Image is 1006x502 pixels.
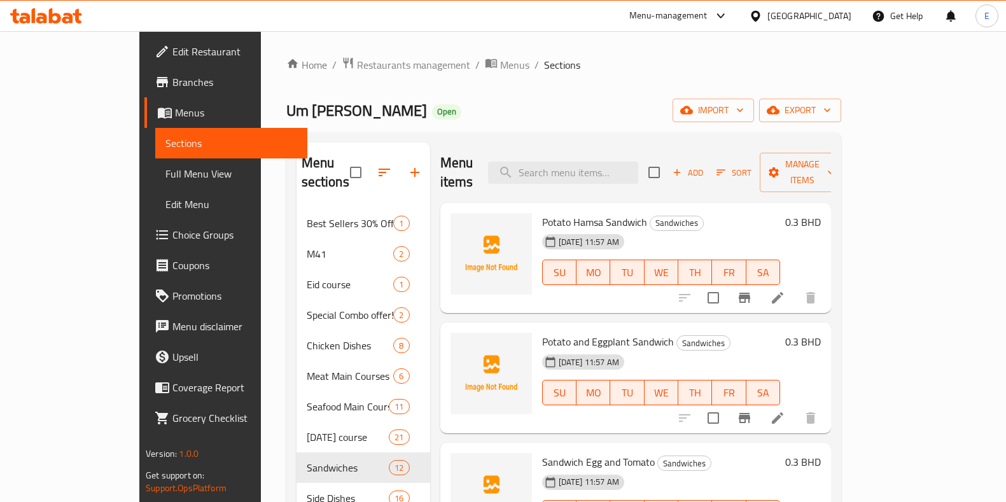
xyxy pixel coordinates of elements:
span: Eid course [307,277,394,292]
button: Branch-specific-item [729,403,760,433]
button: MO [576,380,610,405]
span: Sections [165,136,297,151]
h6: 0.3 BHD [785,453,821,471]
button: import [673,99,754,122]
span: Branches [172,74,297,90]
span: Choice Groups [172,227,297,242]
span: WE [650,263,673,282]
span: Sandwiches [650,216,703,230]
div: Sandwiches [676,335,730,351]
span: Potato and Eggplant Sandwich [542,332,674,351]
a: Full Menu View [155,158,307,189]
span: TH [683,263,707,282]
a: Sections [155,128,307,158]
span: MO [582,384,605,402]
span: SA [751,384,775,402]
li: / [332,57,337,73]
span: Sort [716,165,751,180]
button: SU [542,380,576,405]
button: SA [746,380,780,405]
div: Chicken Dishes8 [297,330,430,361]
span: [DATE] 11:57 AM [554,476,624,488]
button: TH [678,260,712,285]
span: FR [717,263,741,282]
button: delete [795,282,826,313]
div: [DATE] course21 [297,422,430,452]
span: TH [683,384,707,402]
span: Sandwiches [307,460,389,475]
span: Sort items [708,163,760,183]
button: TU [610,260,644,285]
div: items [393,246,409,261]
div: Ramadan course [307,429,389,445]
li: / [475,57,480,73]
span: Sandwich Egg and Tomato [542,452,655,471]
div: Eid course1 [297,269,430,300]
span: Special Combo offer! [307,307,394,323]
a: Coupons [144,250,307,281]
span: Sandwiches [658,456,711,471]
span: 8 [394,340,409,352]
div: Open [432,104,461,120]
span: TU [615,263,639,282]
span: Manage items [770,157,835,188]
h2: Menu sections [302,153,350,192]
button: FR [712,380,746,405]
a: Upsell [144,342,307,372]
button: export [759,99,841,122]
span: MO [582,263,605,282]
span: Menus [175,105,297,120]
span: Get support on: [146,467,204,484]
span: Open [432,106,461,117]
button: WE [645,260,678,285]
button: FR [712,260,746,285]
span: Promotions [172,288,297,303]
button: delete [795,403,826,433]
h6: 0.3 BHD [785,333,821,351]
span: export [769,102,831,118]
a: Edit menu item [770,410,785,426]
span: Um [PERSON_NAME] [286,96,427,125]
div: Chicken Dishes [307,338,394,353]
button: SA [746,260,780,285]
span: SU [548,263,571,282]
span: 1 [394,279,409,291]
h2: Menu items [440,153,473,192]
span: Potato Hamsa Sandwich [542,213,647,232]
span: Add [671,165,705,180]
h6: 0.3 BHD [785,213,821,231]
div: Menu-management [629,8,708,24]
a: Restaurants management [342,57,470,73]
span: Menus [500,57,529,73]
div: Seafood Main Courses11 [297,391,430,422]
div: Meat Main Courses6 [297,361,430,391]
span: Meat Main Courses [307,368,394,384]
span: 2 [394,248,409,260]
span: Sandwiches [677,336,730,351]
span: 21 [389,431,409,443]
a: Edit Menu [155,189,307,220]
a: Coverage Report [144,372,307,403]
span: Upsell [172,349,297,365]
span: Grocery Checklist [172,410,297,426]
button: TH [678,380,712,405]
span: TU [615,384,639,402]
div: Special Combo offer!2 [297,300,430,330]
div: [GEOGRAPHIC_DATA] [767,9,851,23]
span: SA [751,263,775,282]
span: Edit Restaurant [172,44,297,59]
span: [DATE] course [307,429,389,445]
nav: breadcrumb [286,57,841,73]
a: Edit Restaurant [144,36,307,67]
span: Menu disclaimer [172,319,297,334]
span: 12 [389,462,409,474]
span: Best Sellers 30% Off [307,216,394,231]
input: search [488,162,638,184]
span: Edit Menu [165,197,297,212]
span: import [683,102,744,118]
a: Grocery Checklist [144,403,307,433]
span: Coupons [172,258,297,273]
li: / [534,57,539,73]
